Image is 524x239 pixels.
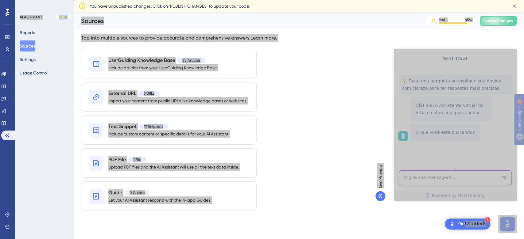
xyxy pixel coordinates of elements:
button: Settings [20,54,36,65]
span: Text Snippet [108,123,137,130]
span: Let your AI Assistant respond with the in-app Guides. [108,196,211,204]
div: Sources [81,17,410,25]
span: 0 Guides [130,190,145,195]
span: Guide [108,189,122,196]
span: Upload PDF files and the AI Assistant will use all the text data inside. [108,163,239,171]
iframe: UserGuiding AI Assistant [394,49,517,201]
div: Open Get Started! checklist, remaining modules: 1 [445,218,490,230]
span: PDF File [108,156,126,163]
button: Sources [20,40,35,51]
div: Tap into multiple sources to provide accurate and comprehensive answers. [81,34,277,42]
span: 17 Snippets [144,124,163,129]
span: Include custom content or specific details for your AI Assistant. [108,130,229,138]
span: External URL [108,90,136,97]
span: Publish Changes [483,18,513,23]
span: Live Preview [377,164,384,188]
div: MAU [439,17,447,22]
span: Need Help? [14,2,38,9]
span: 85 Articles [182,58,200,63]
div: AI ASSISTANT [20,15,42,20]
span: Include articles from your UserGuiding Knowledge Base. [108,64,217,71]
button: Reports [20,27,35,38]
div: Get Started! [458,221,485,227]
span: You have unpublished changes. Click on ‘PUBLISH CHANGES’ to update your code. [90,2,250,10]
div: BETA [56,15,71,20]
button: Publish Changes [480,16,517,26]
span: 3 URLs [144,91,154,96]
div: 85 % [465,17,472,22]
div: 1 [485,217,490,222]
span: 1 File [133,157,141,162]
a: Learn more. [250,35,277,41]
div: 3 [43,3,45,8]
img: launcher-image-alternative-text [448,220,456,228]
button: Usage Control [20,67,48,78]
span: Import your content from public URLs like knowledge bases or websites. [108,97,247,104]
iframe: UserGuiding AI Assistant Launcher [498,215,517,233]
span: UserGuiding Knowledge Base [108,57,175,64]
